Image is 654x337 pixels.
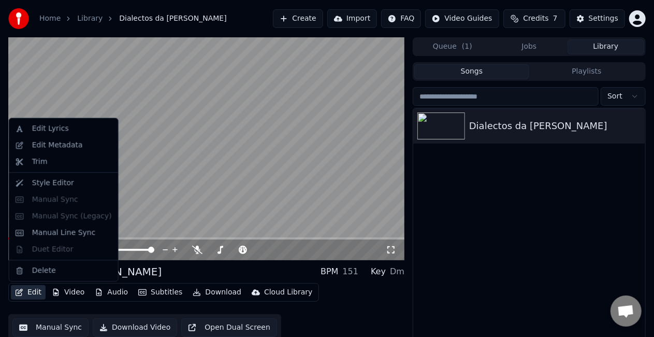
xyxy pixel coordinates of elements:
[39,13,227,24] nav: breadcrumb
[553,13,558,24] span: 7
[93,318,177,337] button: Download Video
[32,140,83,150] div: Edit Metadata
[134,285,186,300] button: Subtitles
[321,265,338,278] div: BPM
[32,265,56,276] div: Delete
[414,39,491,54] button: Queue
[611,296,642,327] div: Open chat
[264,287,312,298] div: Cloud Library
[469,119,641,133] div: Dialectos da [PERSON_NAME]
[327,9,377,28] button: Import
[371,265,386,278] div: Key
[91,285,132,300] button: Audio
[462,41,472,52] span: ( 1 )
[523,13,548,24] span: Credits
[188,285,245,300] button: Download
[425,9,499,28] button: Video Guides
[48,285,89,300] button: Video
[273,9,323,28] button: Create
[607,91,622,102] span: Sort
[32,123,69,134] div: Edit Lyrics
[589,13,618,24] div: Settings
[568,39,644,54] button: Library
[119,13,226,24] span: Dialectos da [PERSON_NAME]
[32,178,74,188] div: Style Editor
[390,265,404,278] div: Dm
[570,9,625,28] button: Settings
[491,39,568,54] button: Jobs
[181,318,277,337] button: Open Dual Screen
[381,9,421,28] button: FAQ
[414,64,529,79] button: Songs
[32,157,48,167] div: Trim
[39,13,61,24] a: Home
[343,265,359,278] div: 151
[529,64,644,79] button: Playlists
[11,285,46,300] button: Edit
[12,318,89,337] button: Manual Sync
[8,8,29,29] img: youka
[503,9,565,28] button: Credits7
[77,13,103,24] a: Library
[32,228,96,238] div: Manual Line Sync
